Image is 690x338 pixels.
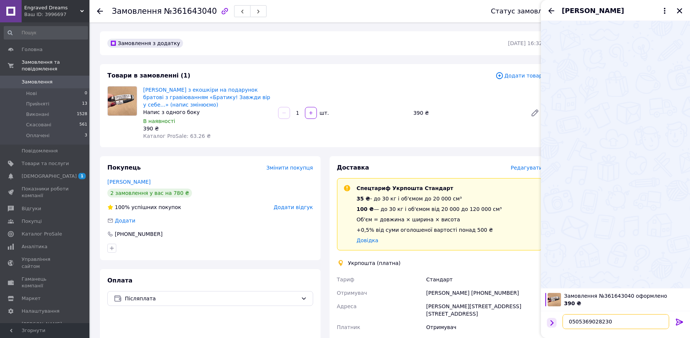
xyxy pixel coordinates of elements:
[22,205,41,212] span: Відгуки
[564,292,686,300] span: Замовлення №361643040 оформлено
[22,79,53,85] span: Замовлення
[511,165,542,171] span: Редагувати
[547,6,556,15] button: Назад
[267,165,313,171] span: Змінити покупця
[22,148,58,154] span: Повідомлення
[564,300,581,306] span: 390 ₴
[77,111,87,118] span: 1528
[357,206,374,212] span: 100 ₴
[527,105,542,120] a: Редагувати
[26,132,50,139] span: Оплачені
[143,108,272,116] div: Напис з одного боку
[425,273,544,286] div: Стандарт
[337,324,360,330] span: Платник
[22,186,69,199] span: Показники роботи компанії
[143,133,211,139] span: Каталог ProSale: 63.26 ₴
[115,218,135,224] span: Додати
[491,7,560,15] div: Статус замовлення
[22,173,77,180] span: [DEMOGRAPHIC_DATA]
[22,218,42,225] span: Покупці
[425,320,544,334] div: Отримувач
[107,179,151,185] a: [PERSON_NAME]
[357,195,502,202] div: - до 30 кг і об'ємом до 20 000 см³
[26,111,49,118] span: Виконані
[143,118,175,124] span: В наявності
[125,294,298,303] span: Післяплата
[115,204,130,210] span: 100%
[357,237,378,243] a: Довідка
[97,7,103,15] div: Повернутися назад
[26,90,37,97] span: Нові
[357,196,370,202] span: 35 ₴
[357,205,502,213] div: — до 30 кг і об'ємом від 20 000 до 120 000 см³
[547,318,557,328] button: Показати кнопки
[85,90,87,97] span: 0
[4,26,88,40] input: Пошук
[563,314,669,329] textarea: 0505369028230
[108,86,137,116] img: Браслет з екошкіри на подарунок братові з гравіюванням «Братику! Завжди вір у себе...» (напис змі...
[78,173,86,179] span: 1
[337,164,369,171] span: Доставка
[85,132,87,139] span: 3
[22,243,47,250] span: Аналітика
[22,295,41,302] span: Маркет
[143,125,272,132] div: 390 ₴
[22,46,42,53] span: Головна
[274,204,313,210] span: Додати відгук
[22,59,89,72] span: Замовлення та повідомлення
[410,108,524,118] div: 390 ₴
[24,11,89,18] div: Ваш ID: 3996697
[22,308,60,315] span: Налаштування
[107,39,183,48] div: Замовлення з додатку
[22,276,69,289] span: Гаманець компанії
[508,40,542,46] time: [DATE] 16:32
[425,286,544,300] div: [PERSON_NAME] [PHONE_NUMBER]
[107,72,190,79] span: Товари в замовленні (1)
[562,6,624,16] span: [PERSON_NAME]
[357,226,502,234] div: +0,5% від суми оголошеної вартості понад 500 ₴
[495,72,542,80] span: Додати товар
[143,87,270,108] a: [PERSON_NAME] з екошкіри на подарунок братові з гравіюванням «Братику! Завжди вір у себе...» (нап...
[22,256,69,269] span: Управління сайтом
[26,101,49,107] span: Прийняті
[425,300,544,320] div: [PERSON_NAME][STREET_ADDRESS] [STREET_ADDRESS]
[357,216,502,223] div: Об'єм = довжина × ширина × висота
[107,164,141,171] span: Покупець
[107,203,181,211] div: успішних покупок
[548,293,561,306] img: 6535425655_w100_h100_braslet-iz-ekokozhi.jpg
[22,231,62,237] span: Каталог ProSale
[82,101,87,107] span: 13
[318,109,330,117] div: шт.
[337,303,357,309] span: Адреса
[107,189,192,198] div: 2 замовлення у вас на 780 ₴
[22,160,69,167] span: Товари та послуги
[357,185,453,191] span: Спецтариф Укрпошта Стандарт
[26,121,51,128] span: Скасовані
[24,4,80,11] span: Engraved Dreams
[337,290,367,296] span: Отримувач
[112,7,162,16] span: Замовлення
[114,230,163,238] div: [PHONE_NUMBER]
[562,6,669,16] button: [PERSON_NAME]
[164,7,217,16] span: №361643040
[107,277,132,284] span: Оплата
[337,277,355,282] span: Тариф
[79,121,87,128] span: 561
[346,259,403,267] div: Укрпошта (платна)
[675,6,684,15] button: Закрити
